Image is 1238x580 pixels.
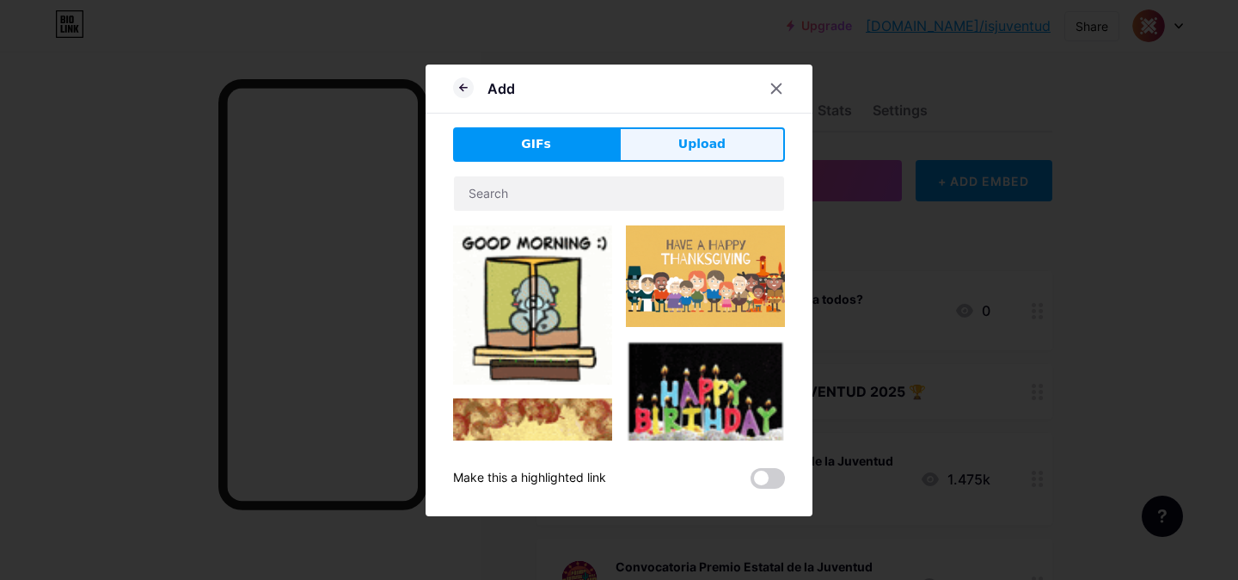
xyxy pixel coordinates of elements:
[487,78,515,99] div: Add
[453,468,606,489] div: Make this a highlighted link
[678,135,726,153] span: Upload
[626,341,785,455] img: Gihpy
[453,127,619,162] button: GIFs
[619,127,785,162] button: Upload
[453,398,612,500] img: Gihpy
[521,135,551,153] span: GIFs
[454,176,784,211] input: Search
[626,225,785,328] img: Gihpy
[453,225,612,385] img: Gihpy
